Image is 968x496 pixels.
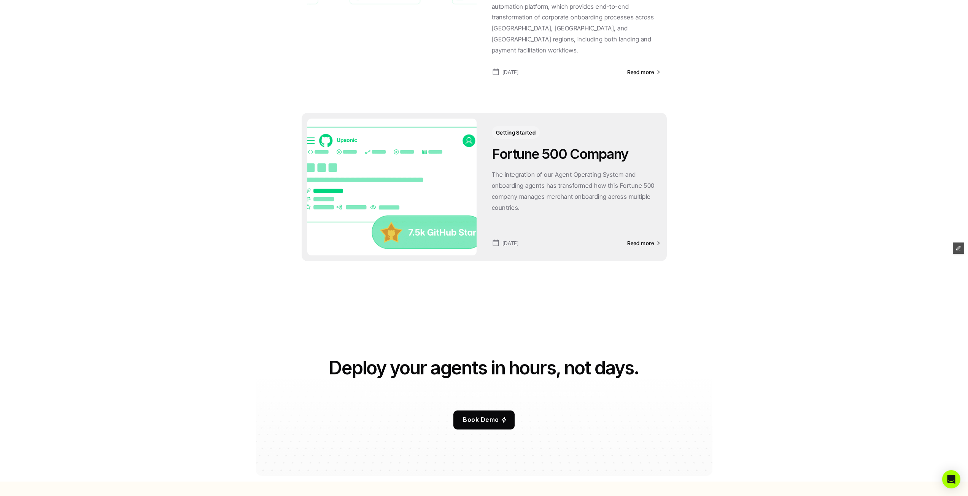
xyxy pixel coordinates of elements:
[942,470,960,488] div: Open Intercom Messenger
[627,239,661,247] a: Read more
[492,144,661,163] h3: Fortune 500 Company
[492,126,661,213] a: Getting StartedFortune 500 CompanyThe integration of our Agent Operating System and onboarding ag...
[492,169,661,213] p: The integration of our Agent Operating System and onboarding agents has transformed how this Fort...
[627,69,654,75] span: Read more
[502,238,519,248] p: [DATE]
[363,388,605,399] p: If you're curious about how to use agents in real-life cases, schedule a demo
[463,416,499,423] span: Book Demo
[286,355,682,380] h2: Deploy your agents in hours, not days.
[453,410,514,429] a: Book Demo
[627,68,661,76] a: Read more
[627,240,654,246] span: Read more
[496,128,536,136] p: Getting Started
[953,242,964,254] button: Edit Framer Content
[502,67,519,77] p: [DATE]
